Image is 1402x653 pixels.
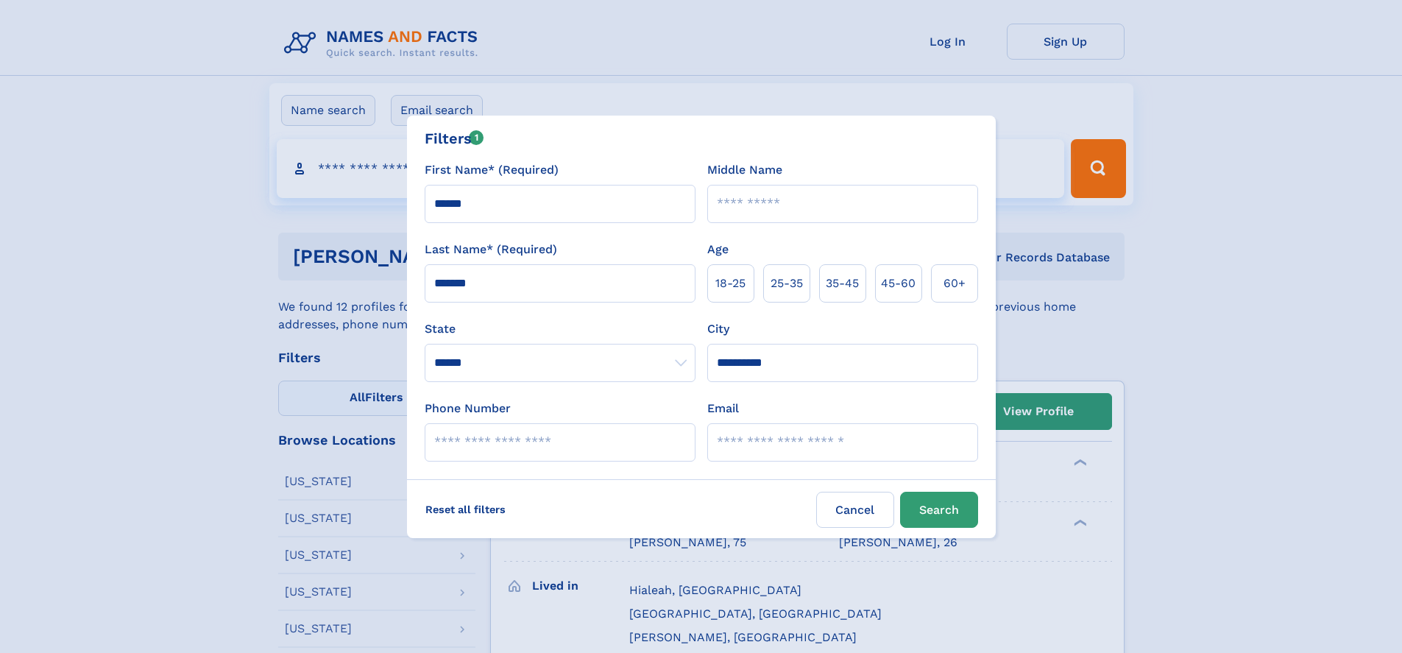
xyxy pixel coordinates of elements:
button: Search [900,492,978,528]
span: 45‑60 [881,275,916,292]
span: 60+ [943,275,966,292]
span: 35‑45 [826,275,859,292]
span: 18‑25 [715,275,746,292]
span: 25‑35 [771,275,803,292]
label: Reset all filters [416,492,515,527]
div: Filters [425,127,484,149]
label: City [707,320,729,338]
label: State [425,320,695,338]
label: Last Name* (Required) [425,241,557,258]
label: Middle Name [707,161,782,179]
label: First Name* (Required) [425,161,559,179]
label: Email [707,400,739,417]
label: Cancel [816,492,894,528]
label: Age [707,241,729,258]
label: Phone Number [425,400,511,417]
